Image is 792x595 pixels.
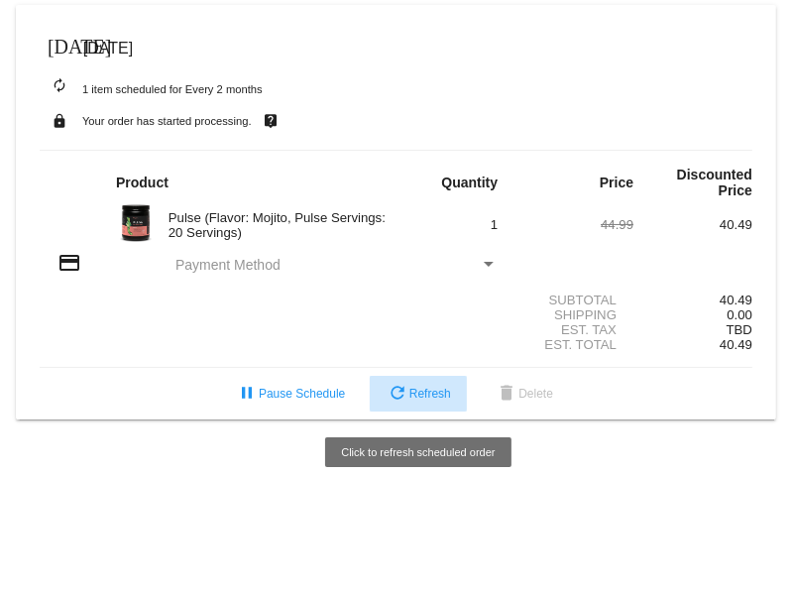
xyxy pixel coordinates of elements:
[219,376,361,412] button: Pause Schedule
[57,251,81,275] mat-icon: credit_card
[495,387,553,401] span: Delete
[600,175,633,190] strong: Price
[633,293,752,307] div: 40.49
[386,383,409,407] mat-icon: refresh
[175,257,498,273] mat-select: Payment Method
[495,383,518,407] mat-icon: delete
[235,387,345,401] span: Pause Schedule
[491,217,498,232] span: 1
[514,217,633,232] div: 44.99
[235,383,259,407] mat-icon: pause
[633,217,752,232] div: 40.49
[514,307,633,322] div: Shipping
[48,108,71,134] mat-icon: lock
[727,322,752,337] span: TBD
[677,167,752,198] strong: Discounted Price
[48,33,71,57] mat-icon: [DATE]
[720,337,752,352] span: 40.49
[116,175,169,190] strong: Product
[514,293,633,307] div: Subtotal
[514,337,633,352] div: Est. Total
[48,74,71,98] mat-icon: autorenew
[727,307,752,322] span: 0.00
[116,203,156,243] img: Pulse20S-Mojito-Transp.png
[40,83,263,95] small: 1 item scheduled for Every 2 months
[514,322,633,337] div: Est. Tax
[479,376,569,412] button: Delete
[82,115,252,127] small: Your order has started processing.
[159,210,396,240] div: Pulse (Flavor: Mojito, Pulse Servings: 20 Servings)
[386,387,451,401] span: Refresh
[175,257,281,273] span: Payment Method
[441,175,498,190] strong: Quantity
[260,108,283,134] mat-icon: live_help
[370,376,467,412] button: Refresh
